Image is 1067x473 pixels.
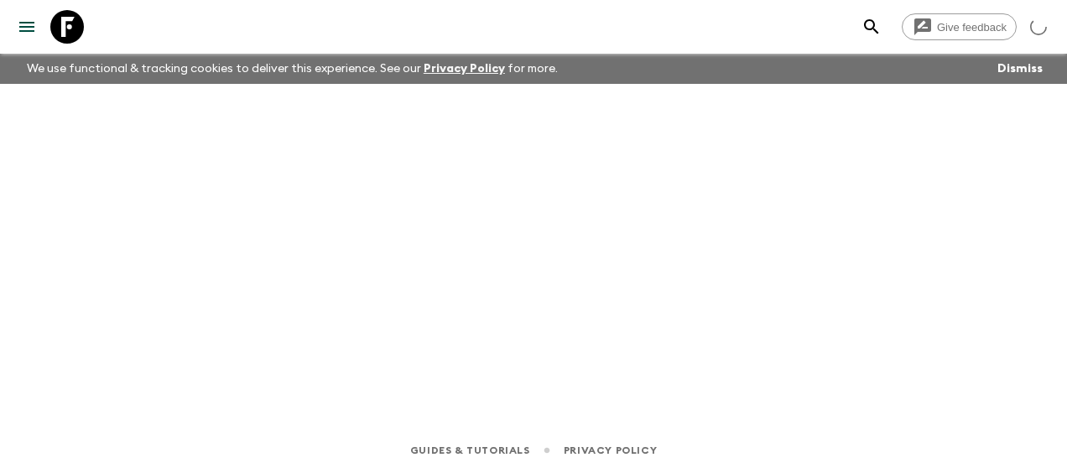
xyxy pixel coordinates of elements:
p: We use functional & tracking cookies to deliver this experience. See our for more. [20,54,565,84]
button: search adventures [855,10,888,44]
a: Privacy Policy [564,441,657,460]
a: Give feedback [902,13,1017,40]
button: menu [10,10,44,44]
button: Dismiss [993,57,1047,81]
span: Give feedback [928,21,1016,34]
a: Guides & Tutorials [410,441,530,460]
a: Privacy Policy [424,63,505,75]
